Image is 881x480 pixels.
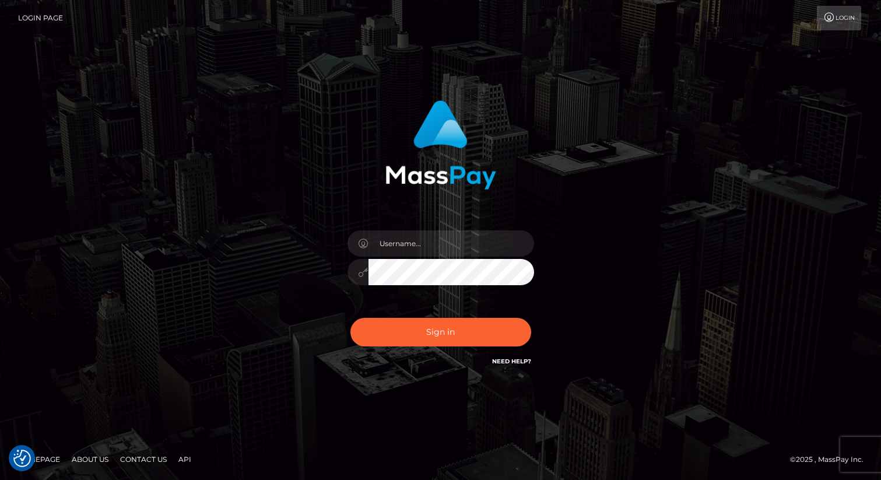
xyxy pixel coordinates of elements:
img: MassPay Login [385,100,496,190]
input: Username... [368,230,534,257]
a: Login Page [18,6,63,30]
a: Need Help? [492,358,531,365]
a: Homepage [13,450,65,468]
button: Sign in [350,318,531,346]
a: API [174,450,196,468]
a: Login [817,6,861,30]
a: About Us [67,450,113,468]
button: Consent Preferences [13,450,31,467]
a: Contact Us [115,450,171,468]
img: Revisit consent button [13,450,31,467]
div: © 2025 , MassPay Inc. [790,453,872,466]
